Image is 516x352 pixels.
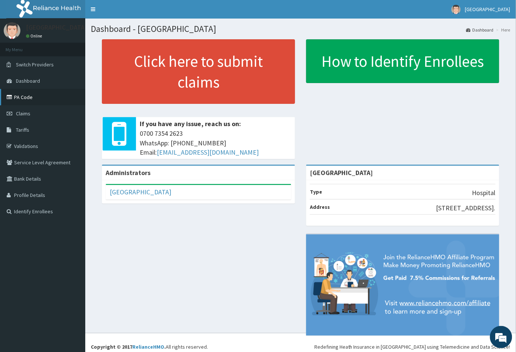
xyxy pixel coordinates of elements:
[106,168,150,177] b: Administrators
[132,343,164,350] a: RelianceHMO
[26,24,87,31] p: [GEOGRAPHIC_DATA]
[16,78,40,84] span: Dashboard
[4,203,141,228] textarea: Type your message and hit 'Enter'
[451,5,461,14] img: User Image
[16,61,54,68] span: Switch Providers
[310,204,330,210] b: Address
[91,24,510,34] h1: Dashboard - [GEOGRAPHIC_DATA]
[91,343,166,350] strong: Copyright © 2017 .
[157,148,259,157] a: [EMAIL_ADDRESS][DOMAIN_NAME]
[310,188,322,195] b: Type
[306,234,499,336] img: provider-team-banner.png
[122,4,139,22] div: Minimize live chat window
[465,6,510,13] span: [GEOGRAPHIC_DATA]
[43,93,102,168] span: We're online!
[16,110,30,117] span: Claims
[26,33,44,39] a: Online
[14,37,30,56] img: d_794563401_company_1708531726252_794563401
[16,126,29,133] span: Tariffs
[466,27,494,33] a: Dashboard
[4,22,20,39] img: User Image
[472,188,496,198] p: Hospital
[494,27,510,33] li: Here
[140,119,241,128] b: If you have any issue, reach us on:
[436,203,496,213] p: [STREET_ADDRESS].
[102,39,295,104] a: Click here to submit claims
[310,168,373,177] strong: [GEOGRAPHIC_DATA]
[110,188,171,196] a: [GEOGRAPHIC_DATA]
[306,39,499,83] a: How to Identify Enrollees
[39,42,125,51] div: Chat with us now
[140,129,291,157] span: 0700 7354 2623 WhatsApp: [PHONE_NUMBER] Email:
[314,343,510,351] div: Redefining Heath Insurance in [GEOGRAPHIC_DATA] using Telemedicine and Data Science!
